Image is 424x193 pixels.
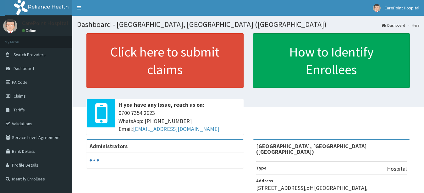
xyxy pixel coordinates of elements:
a: [EMAIL_ADDRESS][DOMAIN_NAME] [133,125,219,132]
span: Switch Providers [14,52,46,57]
strong: [GEOGRAPHIC_DATA], [GEOGRAPHIC_DATA] ([GEOGRAPHIC_DATA]) [256,142,367,155]
span: 0700 7354 2623 WhatsApp: [PHONE_NUMBER] Email: [118,109,240,133]
b: If you have any issue, reach us on: [118,101,204,108]
b: Administrators [90,142,128,150]
span: Claims [14,93,26,99]
svg: audio-loading [90,156,99,165]
span: CarePoint Hospital [384,5,419,11]
p: Hospital [387,165,407,173]
li: Here [406,23,419,28]
p: CarePoint Hospital [22,20,68,26]
img: User Image [373,4,381,12]
a: Online [22,28,37,33]
a: How to Identify Enrollees [253,33,410,88]
h1: Dashboard - [GEOGRAPHIC_DATA], [GEOGRAPHIC_DATA] ([GEOGRAPHIC_DATA]) [77,20,419,29]
b: Address [256,178,273,184]
a: Dashboard [382,23,405,28]
span: Dashboard [14,66,34,71]
a: Click here to submit claims [86,33,244,88]
img: User Image [3,19,17,33]
b: Type [256,165,267,171]
span: Tariffs [14,107,25,113]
